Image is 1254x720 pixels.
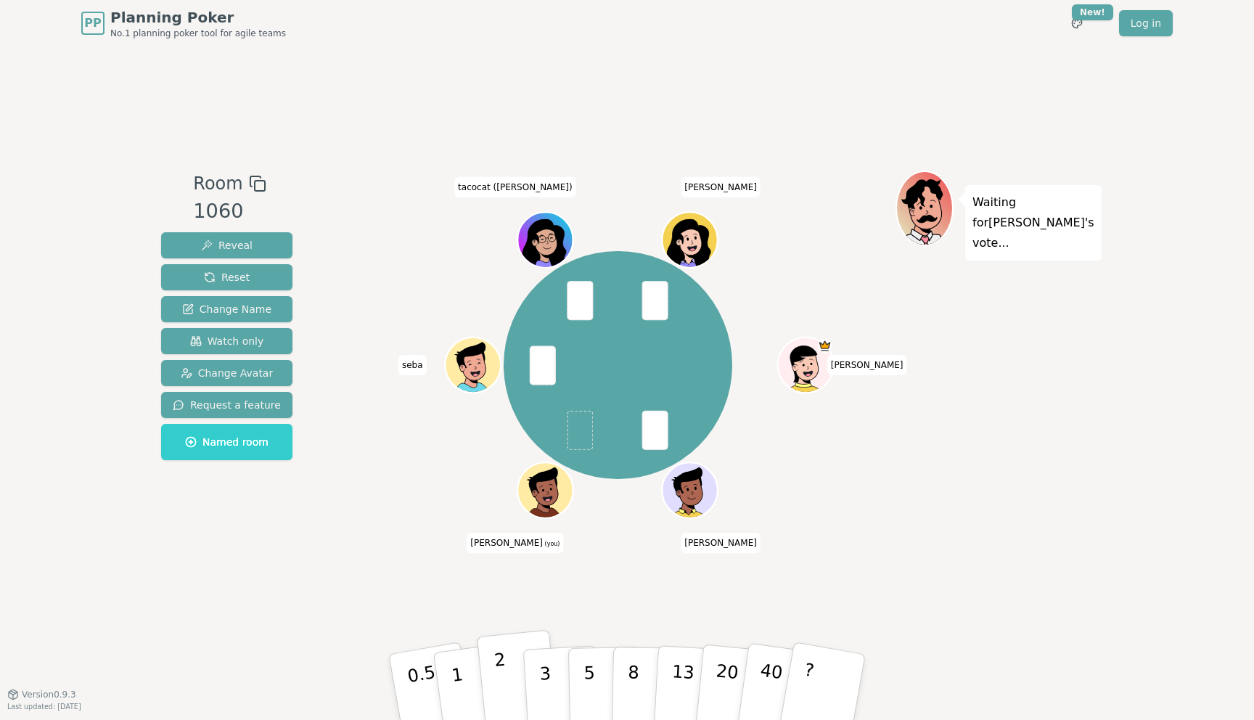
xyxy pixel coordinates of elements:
[398,355,427,375] span: Click to change your name
[185,435,269,449] span: Named room
[161,360,292,386] button: Change Avatar
[827,355,907,375] span: Click to change your name
[972,192,1094,253] p: Waiting for [PERSON_NAME] 's vote...
[201,238,253,253] span: Reveal
[110,7,286,28] span: Planning Poker
[22,689,76,700] span: Version 0.9.3
[161,264,292,290] button: Reset
[681,533,761,553] span: Click to change your name
[1064,10,1090,36] button: New!
[161,296,292,322] button: Change Name
[193,197,266,226] div: 1060
[520,465,572,517] button: Click to change your avatar
[204,270,250,285] span: Reset
[81,7,286,39] a: PPPlanning PokerNo.1 planning poker tool for agile teams
[84,15,101,32] span: PP
[182,302,271,316] span: Change Name
[161,392,292,418] button: Request a feature
[193,171,242,197] span: Room
[1072,4,1113,20] div: New!
[181,366,274,380] span: Change Avatar
[161,424,292,460] button: Named room
[110,28,286,39] span: No.1 planning poker tool for agile teams
[7,703,81,711] span: Last updated: [DATE]
[1119,10,1173,36] a: Log in
[681,177,761,197] span: Click to change your name
[161,328,292,354] button: Watch only
[454,177,576,197] span: Click to change your name
[161,232,292,258] button: Reveal
[190,334,264,348] span: Watch only
[7,689,76,700] button: Version0.9.3
[543,541,560,547] span: (you)
[818,339,832,353] span: Richard is the host
[467,533,563,553] span: Click to change your name
[173,398,281,412] span: Request a feature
